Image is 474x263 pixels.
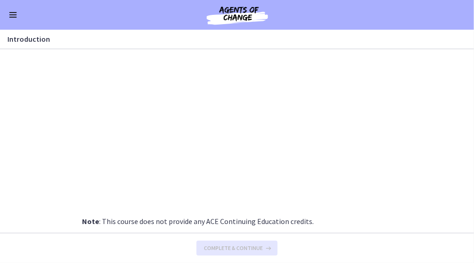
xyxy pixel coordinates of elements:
[7,9,19,20] button: Enable menu
[196,241,278,256] button: Complete & continue
[182,4,293,26] img: Agents of Change
[82,217,100,226] strong: Note
[204,244,263,252] span: Complete & continue
[82,216,392,227] p: : This course does not provide any ACE Continuing Education credits.
[7,33,455,45] h3: Introduction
